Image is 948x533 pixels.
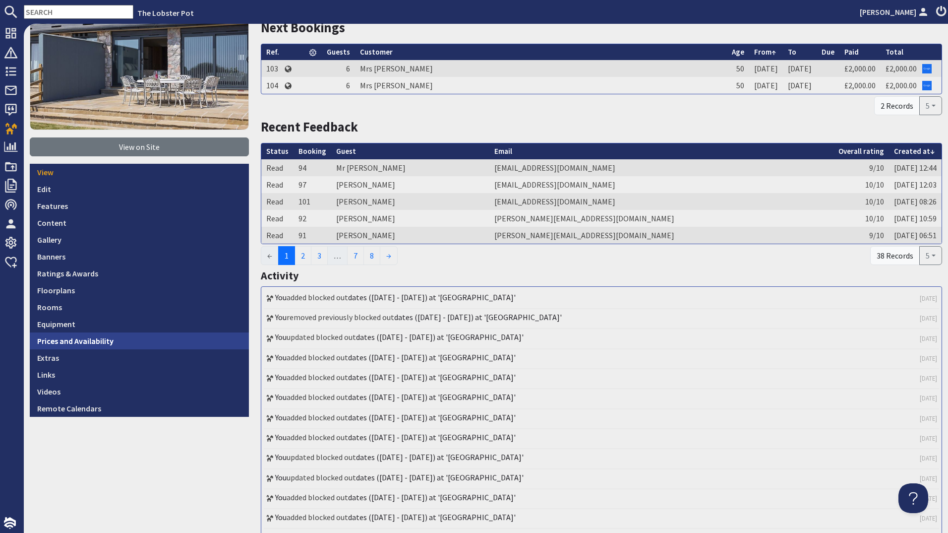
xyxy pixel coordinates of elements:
[920,494,937,503] a: [DATE]
[494,146,512,156] a: Email
[788,47,796,57] a: To
[783,60,817,77] td: [DATE]
[870,246,920,265] div: 38 Records
[331,176,489,193] td: [PERSON_NAME]
[30,349,249,366] a: Extras
[889,193,942,210] td: [DATE] 08:26
[275,392,287,402] a: You
[922,81,932,90] img: Referer: Google
[920,374,937,383] a: [DATE]
[264,509,939,529] li: added blocked out
[489,227,833,244] td: [PERSON_NAME][EMAIL_ADDRESS][DOMAIN_NAME]
[275,472,287,482] a: You
[298,230,306,240] a: 91
[844,47,859,57] a: Paid
[783,77,817,94] td: [DATE]
[380,246,398,265] a: →
[275,432,287,442] a: You
[348,512,516,522] a: dates ([DATE] - [DATE]) at '[GEOGRAPHIC_DATA]'
[264,429,939,449] li: added blocked out
[261,268,298,282] a: Activity
[264,349,939,369] li: added blocked out
[264,329,939,349] li: updated blocked out
[30,316,249,333] a: Equipment
[261,19,345,36] a: Next Bookings
[275,492,287,502] a: You
[295,246,311,265] a: 2
[754,47,776,57] a: From
[311,246,328,265] a: 3
[920,434,937,443] a: [DATE]
[833,210,889,227] td: 10/10
[4,517,16,529] img: staytech_i_w-64f4e8e9ee0a9c174fd5317b4b171b261742d2d393467e5bdba4413f4f884c10.svg
[298,146,326,156] a: Booking
[489,193,833,210] td: [EMAIL_ADDRESS][DOMAIN_NAME]
[356,452,524,462] a: dates ([DATE] - [DATE]) at '[GEOGRAPHIC_DATA]'
[298,180,306,190] a: 97
[275,312,287,322] a: You
[336,146,356,156] a: Guest
[30,299,249,316] a: Rooms
[919,96,942,115] button: 5
[356,332,524,342] a: dates ([DATE] - [DATE]) at '[GEOGRAPHIC_DATA]'
[264,309,939,329] li: removed previously blocked out
[889,210,942,227] td: [DATE] 10:59
[489,210,833,227] td: [PERSON_NAME][EMAIL_ADDRESS][DOMAIN_NAME]
[844,64,876,73] a: £2,000.00
[275,412,287,422] a: You
[920,334,937,343] a: [DATE]
[264,369,939,389] li: added blocked out
[920,474,937,483] a: [DATE]
[261,176,294,193] td: Read
[275,352,287,362] a: You
[30,231,249,248] a: Gallery
[298,163,306,173] a: 94
[920,514,937,523] a: [DATE]
[817,44,839,61] th: Due
[331,159,489,176] td: Mr [PERSON_NAME]
[838,146,884,156] a: Overall rating
[363,246,380,265] a: 8
[331,193,489,210] td: [PERSON_NAME]
[275,452,287,462] a: You
[30,265,249,282] a: Ratings & Awards
[886,64,917,73] a: £2,000.00
[261,119,358,135] a: Recent Feedback
[261,193,294,210] td: Read
[348,412,516,422] a: dates ([DATE] - [DATE]) at '[GEOGRAPHIC_DATA]'
[727,60,749,77] td: 50
[732,47,744,57] a: Age
[264,409,939,429] li: added blocked out
[920,354,937,363] a: [DATE]
[833,193,889,210] td: 10/10
[920,294,937,303] a: [DATE]
[749,77,783,94] td: [DATE]
[137,8,194,18] a: The Lobster Pot
[346,64,350,73] span: 6
[30,181,249,198] a: Edit
[348,492,516,502] a: dates ([DATE] - [DATE]) at '[GEOGRAPHIC_DATA]'
[346,80,350,90] span: 6
[264,389,939,409] li: added blocked out
[266,47,279,57] a: Ref.
[261,77,284,94] td: 104
[347,246,364,265] a: 7
[30,366,249,383] a: Links
[275,332,287,342] a: You
[844,80,876,90] a: £2,000.00
[30,333,249,349] a: Prices and Availability
[327,47,350,57] a: Guests
[348,392,516,402] a: dates ([DATE] - [DATE]) at '[GEOGRAPHIC_DATA]'
[30,164,249,181] a: View
[30,400,249,417] a: Remote Calendars
[920,454,937,463] a: [DATE]
[489,176,833,193] td: [EMAIL_ADDRESS][DOMAIN_NAME]
[264,469,939,489] li: updated blocked out
[360,47,393,57] a: Customer
[489,159,833,176] td: [EMAIL_ADDRESS][DOMAIN_NAME]
[356,472,524,482] a: dates ([DATE] - [DATE]) at '[GEOGRAPHIC_DATA]'
[261,210,294,227] td: Read
[261,60,284,77] td: 103
[889,176,942,193] td: [DATE] 12:03
[30,282,249,299] a: Floorplans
